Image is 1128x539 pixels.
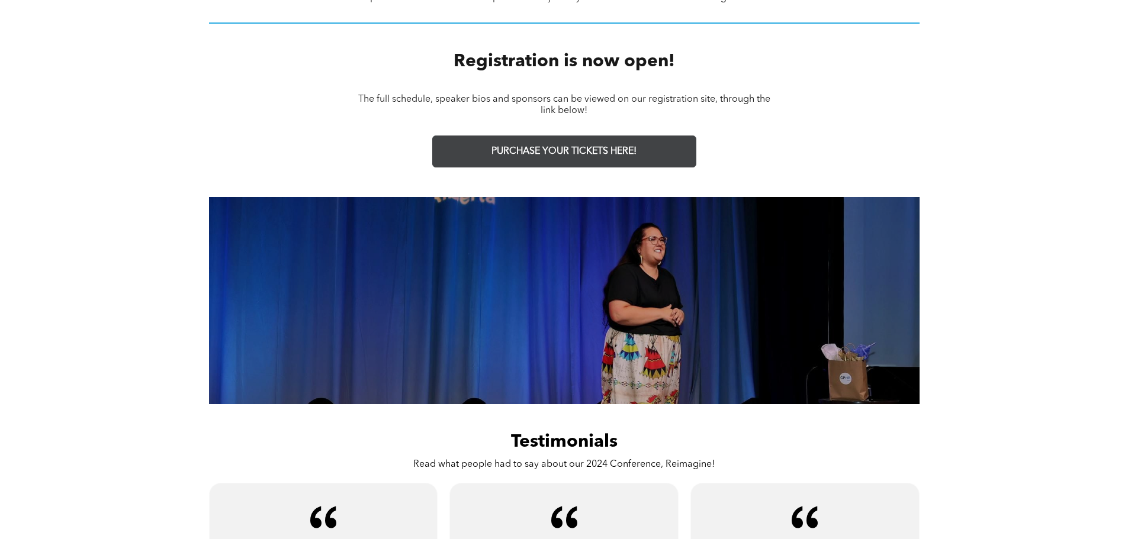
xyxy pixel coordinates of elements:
span: PURCHASE YOUR TICKETS HERE! [491,146,637,157]
span: Registration is now open! [454,53,675,70]
span: The full schedule, speaker bios and sponsors can be viewed on our registration site, through the ... [358,95,770,115]
span: Testimonials [511,433,618,451]
span: Read what people had to say about our 2024 Conference, Reimagine! [413,460,715,469]
a: PURCHASE YOUR TICKETS HERE! [432,135,696,167]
